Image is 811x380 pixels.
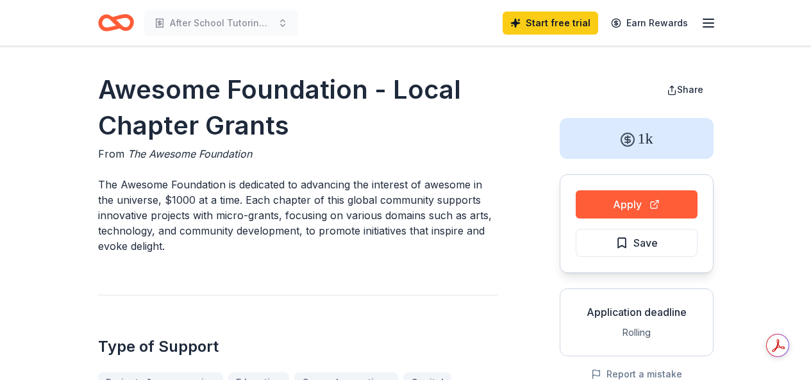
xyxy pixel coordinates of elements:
[560,118,714,159] div: 1k
[503,12,598,35] a: Start free trial
[576,190,698,219] button: Apply
[128,147,252,160] span: The Awesome Foundation
[656,77,714,103] button: Share
[633,235,658,251] span: Save
[98,8,134,38] a: Home
[98,336,498,357] h2: Type of Support
[98,72,498,144] h1: Awesome Foundation - Local Chapter Grants
[170,15,272,31] span: After School Tutoring Program [DATE]-[DATE]
[603,12,696,35] a: Earn Rewards
[98,177,498,254] p: The Awesome Foundation is dedicated to advancing the interest of awesome in the universe, $1000 a...
[576,229,698,257] button: Save
[677,84,703,95] span: Share
[571,325,703,340] div: Rolling
[144,10,298,36] button: After School Tutoring Program [DATE]-[DATE]
[98,146,498,161] div: From
[571,304,703,320] div: Application deadline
